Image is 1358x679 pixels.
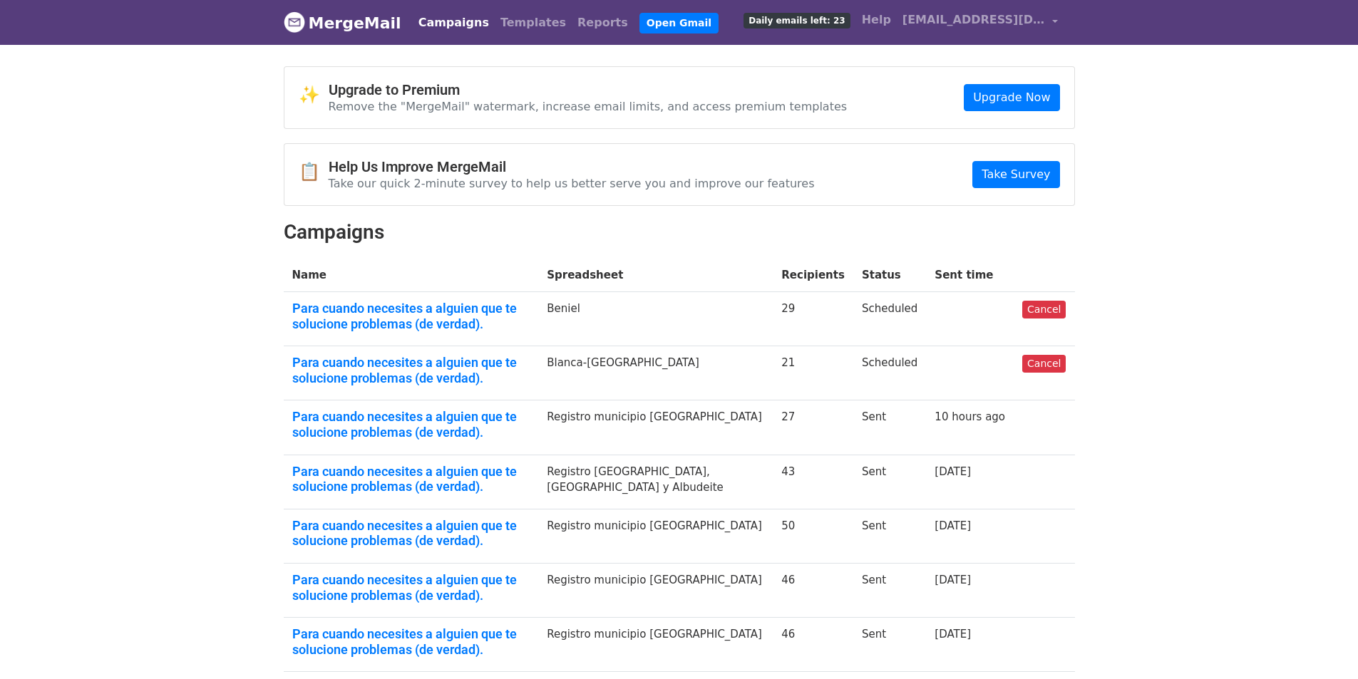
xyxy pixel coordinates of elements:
[902,11,1045,28] span: [EMAIL_ADDRESS][DOMAIN_NAME]
[329,158,815,175] h4: Help Us Improve MergeMail
[744,13,850,28] span: Daily emails left: 23
[329,81,848,98] h4: Upgrade to Premium
[292,626,530,657] a: Para cuando necesites a alguien que te solucione problemas (de verdad).
[495,9,572,37] a: Templates
[1022,355,1066,373] a: Cancel
[853,564,926,618] td: Sent
[413,9,495,37] a: Campaigns
[292,464,530,494] a: Para cuando necesites a alguien que te solucione problemas (de verdad).
[1022,301,1066,318] a: Cancel
[853,259,926,292] th: Status
[284,8,401,38] a: MergeMail
[773,509,853,563] td: 50
[299,162,329,182] span: 📋
[773,455,853,509] td: 43
[538,455,773,509] td: Registro [GEOGRAPHIC_DATA], [GEOGRAPHIC_DATA] y Albudeite
[538,564,773,618] td: Registro municipio [GEOGRAPHIC_DATA]
[853,292,926,346] td: Scheduled
[299,85,329,105] span: ✨
[284,220,1075,244] h2: Campaigns
[292,572,530,603] a: Para cuando necesites a alguien que te solucione problemas (de verdad).
[853,346,926,400] td: Scheduled
[897,6,1064,39] a: [EMAIL_ADDRESS][DOMAIN_NAME]
[773,618,853,672] td: 46
[1287,611,1358,679] div: Widget de chat
[935,410,1005,423] a: 10 hours ago
[853,618,926,672] td: Sent
[853,400,926,455] td: Sent
[738,6,855,34] a: Daily emails left: 23
[773,292,853,346] td: 29
[284,259,539,292] th: Name
[538,292,773,346] td: Beniel
[935,628,971,641] a: [DATE]
[773,400,853,455] td: 27
[538,400,773,455] td: Registro municipio [GEOGRAPHIC_DATA]
[773,564,853,618] td: 46
[1287,611,1358,679] iframe: Chat Widget
[284,11,305,33] img: MergeMail logo
[292,409,530,440] a: Para cuando necesites a alguien que te solucione problemas (de verdad).
[292,301,530,331] a: Para cuando necesites a alguien que te solucione problemas (de verdad).
[538,509,773,563] td: Registro municipio [GEOGRAPHIC_DATA]
[853,455,926,509] td: Sent
[773,346,853,400] td: 21
[935,574,971,586] a: [DATE]
[773,259,853,292] th: Recipients
[538,259,773,292] th: Spreadsheet
[926,259,1014,292] th: Sent time
[572,9,634,37] a: Reports
[856,6,897,34] a: Help
[972,161,1059,188] a: Take Survey
[853,509,926,563] td: Sent
[292,518,530,549] a: Para cuando necesites a alguien que te solucione problemas (de verdad).
[639,13,719,33] a: Open Gmail
[935,465,971,478] a: [DATE]
[935,519,971,532] a: [DATE]
[538,618,773,672] td: Registro municipio [GEOGRAPHIC_DATA]
[964,84,1059,111] a: Upgrade Now
[329,99,848,114] p: Remove the "MergeMail" watermark, increase email limits, and access premium templates
[329,176,815,191] p: Take our quick 2-minute survey to help us better serve you and improve our features
[292,355,530,385] a: Para cuando necesites a alguien que te solucione problemas (de verdad).
[538,346,773,400] td: Blanca-[GEOGRAPHIC_DATA]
